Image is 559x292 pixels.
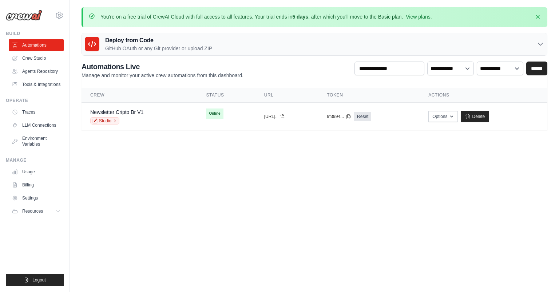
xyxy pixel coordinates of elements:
div: Operate [6,98,64,103]
h2: Automations Live [82,62,243,72]
span: Online [206,108,223,119]
th: URL [255,88,318,103]
p: GitHub OAuth or any Git provider or upload ZIP [105,45,212,52]
img: Logo [6,10,42,21]
a: Usage [9,166,64,178]
a: Traces [9,106,64,118]
button: Logout [6,274,64,286]
th: Status [197,88,255,103]
span: Resources [22,208,43,214]
a: Tools & Integrations [9,79,64,90]
span: Logout [32,277,46,283]
button: 9f3994... [327,114,351,119]
th: Crew [82,88,197,103]
a: LLM Connections [9,119,64,131]
a: Billing [9,179,64,191]
a: Crew Studio [9,52,64,64]
a: Agents Repository [9,66,64,77]
a: Automations [9,39,64,51]
a: View plans [406,14,430,20]
button: Options [428,111,458,122]
a: Environment Variables [9,133,64,150]
p: Manage and monitor your active crew automations from this dashboard. [82,72,243,79]
a: Studio [90,117,119,125]
a: Delete [461,111,489,122]
div: Manage [6,157,64,163]
th: Token [318,88,420,103]
strong: 5 days [292,14,308,20]
div: Build [6,31,64,36]
a: Newsletter Cripto Br V1 [90,109,143,115]
button: Resources [9,205,64,217]
p: You're on a free trial of CrewAI Cloud with full access to all features. Your trial ends in , aft... [100,13,432,20]
a: Settings [9,192,64,204]
th: Actions [420,88,547,103]
a: Reset [354,112,371,121]
h3: Deploy from Code [105,36,212,45]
